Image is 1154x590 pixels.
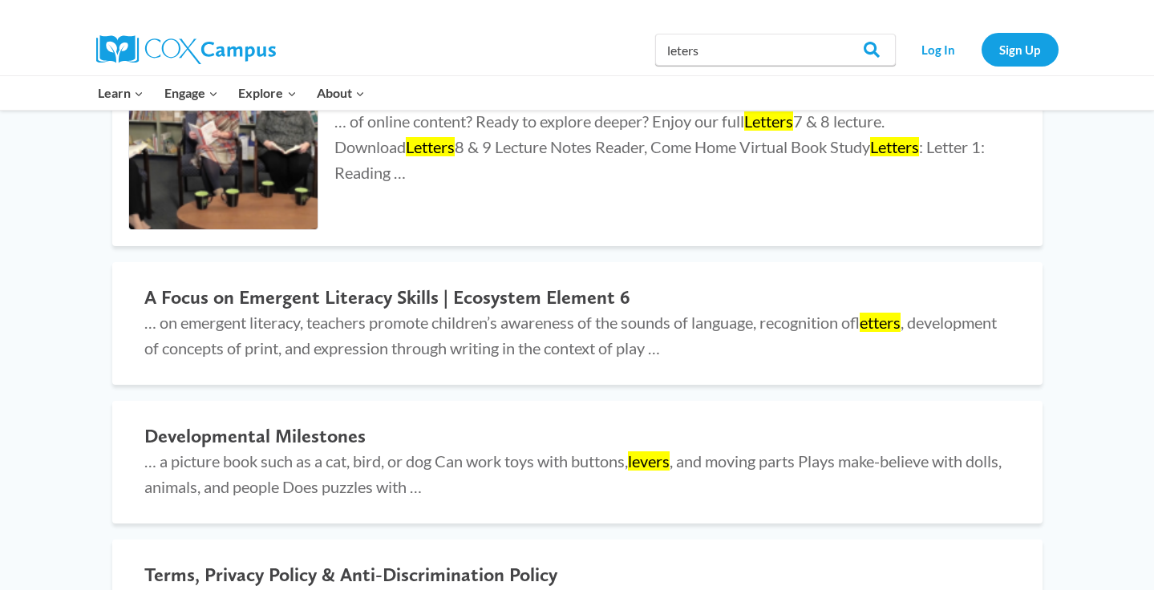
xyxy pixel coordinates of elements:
h2: Terms, Privacy Policy & Anti-Discrimination Policy [144,564,1010,587]
span: … of online content? Ready to explore deeper? Enjoy our full 7 & 8 lecture. Download 8 & 9 Lectur... [334,111,985,182]
a: Sign Up [982,33,1059,66]
button: Child menu of Learn [88,76,155,110]
nav: Secondary Navigation [904,33,1059,66]
button: Child menu of Engage [154,76,229,110]
mark: letters [860,313,901,332]
h2: Developmental Milestones [144,425,1010,448]
a: A Focus on Emergent Literacy Skills | Ecosystem Element 6 … on emergent literacy, teachers promot... [112,262,1043,385]
span: … on emergent literacy, teachers promote children’s awareness of the sounds of language, recognit... [144,313,997,358]
h2: A Focus on Emergent Literacy Skills | Ecosystem Element 6 [144,286,1010,309]
input: Search Cox Campus [655,34,896,66]
a: Letters 8 & 9: Reader, Come Home Letters8 & 9: Reader, Come Home … of online content? Ready to ex... [112,24,1043,247]
button: Child menu of About [306,76,375,110]
mark: levers [628,451,670,471]
button: Child menu of Explore [229,76,307,110]
a: Developmental Milestones … a picture book such as a cat, bird, or dog Can work toys with buttons,... [112,401,1043,523]
img: Letters 8 & 9: Reader, Come Home [129,41,318,230]
mark: Letters [744,111,793,131]
mark: Letters [406,137,455,156]
span: … a picture book such as a cat, bird, or dog Can work toys with buttons, , and moving parts Plays... [144,451,1002,496]
a: Log In [904,33,974,66]
mark: Letters [870,137,919,156]
img: Cox Campus [96,35,276,64]
nav: Primary Navigation [88,76,375,110]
